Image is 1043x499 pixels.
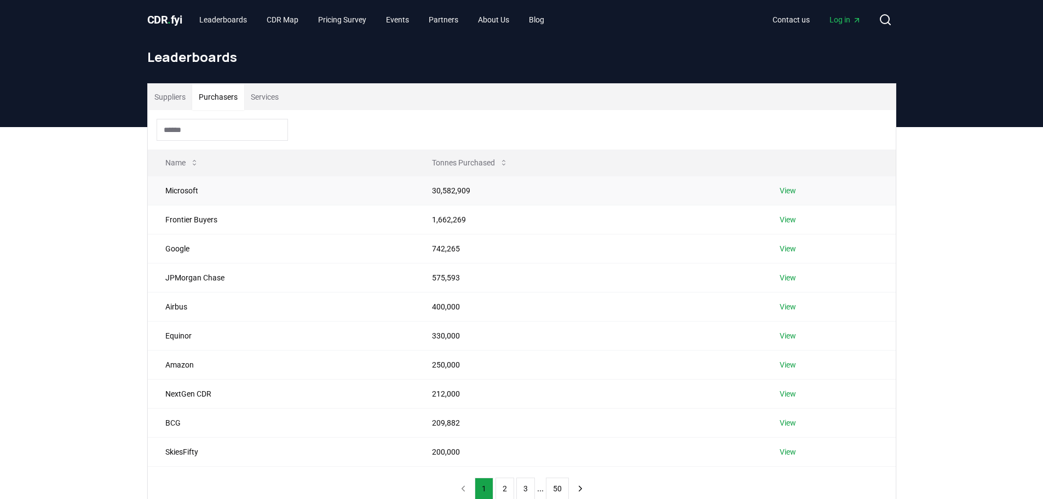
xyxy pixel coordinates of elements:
[414,350,762,379] td: 250,000
[780,214,796,225] a: View
[148,408,415,437] td: BCG
[148,437,415,466] td: SkiesFifty
[469,10,518,30] a: About Us
[148,205,415,234] td: Frontier Buyers
[157,152,208,174] button: Name
[829,14,861,25] span: Log in
[414,205,762,234] td: 1,662,269
[377,10,418,30] a: Events
[423,152,517,174] button: Tonnes Purchased
[148,379,415,408] td: NextGen CDR
[148,84,192,110] button: Suppliers
[420,10,467,30] a: Partners
[414,176,762,205] td: 30,582,909
[764,10,819,30] a: Contact us
[191,10,553,30] nav: Main
[148,234,415,263] td: Google
[780,417,796,428] a: View
[147,48,896,66] h1: Leaderboards
[148,176,415,205] td: Microsoft
[780,185,796,196] a: View
[821,10,870,30] a: Log in
[168,13,171,26] span: .
[520,10,553,30] a: Blog
[537,482,544,495] li: ...
[191,10,256,30] a: Leaderboards
[148,321,415,350] td: Equinor
[414,234,762,263] td: 742,265
[414,379,762,408] td: 212,000
[780,301,796,312] a: View
[414,263,762,292] td: 575,593
[780,243,796,254] a: View
[148,292,415,321] td: Airbus
[148,263,415,292] td: JPMorgan Chase
[147,12,182,27] a: CDR.fyi
[192,84,244,110] button: Purchasers
[780,446,796,457] a: View
[147,13,182,26] span: CDR fyi
[780,272,796,283] a: View
[258,10,307,30] a: CDR Map
[780,359,796,370] a: View
[309,10,375,30] a: Pricing Survey
[414,321,762,350] td: 330,000
[780,330,796,341] a: View
[780,388,796,399] a: View
[414,437,762,466] td: 200,000
[244,84,285,110] button: Services
[148,350,415,379] td: Amazon
[414,292,762,321] td: 400,000
[764,10,870,30] nav: Main
[414,408,762,437] td: 209,882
